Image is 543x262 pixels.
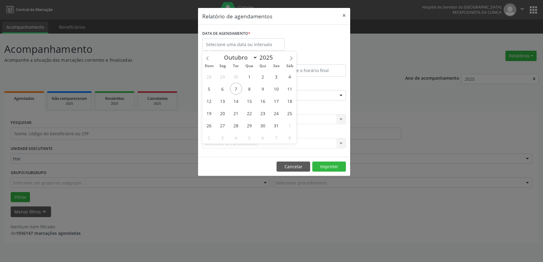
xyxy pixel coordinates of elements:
span: Outubro 10, 2025 [270,83,282,95]
span: Qua [243,64,256,68]
span: Outubro 5, 2025 [203,83,215,95]
span: Outubro 12, 2025 [203,95,215,107]
span: Setembro 30, 2025 [230,71,242,82]
span: Novembro 1, 2025 [284,119,296,131]
span: Outubro 13, 2025 [217,95,229,107]
span: Sex [270,64,283,68]
span: Outubro 23, 2025 [257,107,269,119]
span: Outubro 8, 2025 [244,83,255,95]
span: Outubro 14, 2025 [230,95,242,107]
span: Outubro 18, 2025 [284,95,296,107]
span: Novembro 8, 2025 [284,132,296,144]
span: Outubro 27, 2025 [217,119,229,131]
input: Selecione o horário final [276,64,346,77]
span: Novembro 5, 2025 [244,132,255,144]
span: Outubro 9, 2025 [257,83,269,95]
span: Outubro 1, 2025 [244,71,255,82]
label: ATÉ [276,55,346,64]
span: Outubro 11, 2025 [284,83,296,95]
span: Outubro 30, 2025 [257,119,269,131]
h5: Relatório de agendamentos [202,12,272,20]
span: Outubro 25, 2025 [284,107,296,119]
span: Outubro 16, 2025 [257,95,269,107]
button: Close [338,8,350,23]
span: Dom [202,64,216,68]
span: Outubro 31, 2025 [270,119,282,131]
span: Qui [256,64,270,68]
span: Outubro 17, 2025 [270,95,282,107]
span: Outubro 19, 2025 [203,107,215,119]
span: Outubro 3, 2025 [270,71,282,82]
span: Novembro 4, 2025 [230,132,242,144]
span: Outubro 29, 2025 [244,119,255,131]
span: Novembro 2, 2025 [203,132,215,144]
select: Month [221,53,258,62]
span: Outubro 26, 2025 [203,119,215,131]
span: Setembro 29, 2025 [217,71,229,82]
span: Outubro 2, 2025 [257,71,269,82]
span: Outubro 7, 2025 [230,83,242,95]
span: Outubro 15, 2025 [244,95,255,107]
span: Sáb [283,64,296,68]
span: Outubro 20, 2025 [217,107,229,119]
input: Selecione uma data ou intervalo [202,38,285,51]
span: Outubro 6, 2025 [217,83,229,95]
span: Outubro 22, 2025 [244,107,255,119]
span: Ter [229,64,243,68]
button: Cancelar [277,162,310,172]
span: Novembro 3, 2025 [217,132,229,144]
span: Outubro 24, 2025 [270,107,282,119]
label: DATA DE AGENDAMENTO [202,29,250,38]
button: Imprimir [312,162,346,172]
span: Outubro 21, 2025 [230,107,242,119]
span: Novembro 6, 2025 [257,132,269,144]
span: Setembro 28, 2025 [203,71,215,82]
span: Novembro 7, 2025 [270,132,282,144]
input: Year [258,53,278,61]
span: Seg [216,64,229,68]
span: Outubro 28, 2025 [230,119,242,131]
span: Outubro 4, 2025 [284,71,296,82]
